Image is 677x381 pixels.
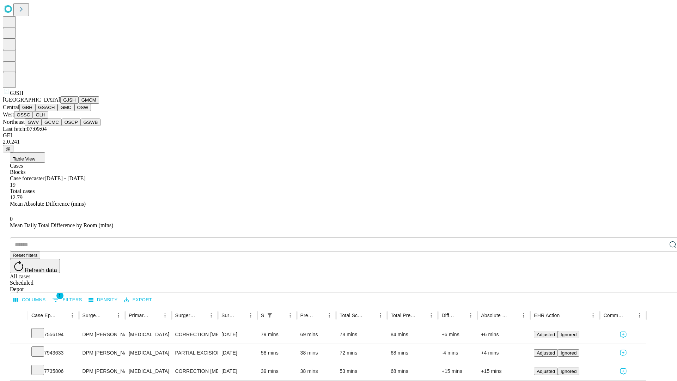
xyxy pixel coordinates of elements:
span: Reset filters [13,253,37,258]
button: Menu [426,310,436,320]
span: Case forecaster [10,175,44,181]
button: GSACH [35,104,57,111]
div: 79 mins [261,326,293,344]
button: Sort [456,310,466,320]
button: GSWB [81,119,101,126]
div: 68 mins [391,362,435,380]
div: 68 mins [391,344,435,362]
div: Primary Service [129,313,149,318]
span: Ignored [561,369,577,374]
button: Adjusted [534,368,558,375]
button: Sort [275,310,285,320]
div: EHR Action [534,313,560,318]
button: Expand [14,365,24,378]
button: Expand [14,329,24,341]
button: OSCP [62,119,81,126]
button: Sort [625,310,635,320]
button: Export [122,295,154,306]
button: Refresh data [10,259,60,273]
div: [DATE] [221,362,254,380]
button: Menu [67,310,77,320]
div: Scheduled In Room Duration [261,313,264,318]
button: Menu [635,310,645,320]
button: Sort [509,310,519,320]
button: Density [87,295,120,306]
div: [MEDICAL_DATA] [129,326,168,344]
button: Sort [57,310,67,320]
button: Ignored [558,349,579,357]
button: Show filters [265,310,275,320]
div: Predicted In Room Duration [300,313,314,318]
div: 78 mins [340,326,384,344]
span: West [3,111,14,117]
span: [GEOGRAPHIC_DATA] [3,97,60,103]
button: GBH [19,104,35,111]
button: Expand [14,347,24,359]
span: Last fetch: 07:09:04 [3,126,47,132]
span: [DATE] - [DATE] [44,175,85,181]
button: Sort [236,310,246,320]
button: Menu [376,310,385,320]
button: Show filters [50,294,84,306]
button: Select columns [12,295,48,306]
button: GMC [57,104,74,111]
span: Total cases [10,188,35,194]
button: Menu [160,310,170,320]
span: Adjusted [537,369,555,374]
div: CORRECTION [MEDICAL_DATA], DOUBLE [MEDICAL_DATA] [175,326,214,344]
button: Adjusted [534,331,558,338]
div: DPM [PERSON_NAME] [PERSON_NAME] [83,362,122,380]
button: Ignored [558,331,579,338]
div: +4 mins [481,344,527,362]
button: Menu [519,310,529,320]
span: Ignored [561,332,577,337]
span: 12.79 [10,194,23,200]
button: Menu [588,310,598,320]
div: [DATE] [221,344,254,362]
div: +6 mins [441,326,474,344]
button: Sort [416,310,426,320]
div: 7943633 [31,344,75,362]
div: -4 mins [441,344,474,362]
div: 39 mins [261,362,293,380]
button: GCMC [42,119,62,126]
div: Total Scheduled Duration [340,313,365,318]
button: Sort [150,310,160,320]
span: GJSH [10,90,23,96]
span: @ [6,146,11,151]
span: Mean Daily Total Difference by Room (mins) [10,222,113,228]
span: Table View [13,156,35,162]
span: 19 [10,182,16,188]
div: Surgeon Name [83,313,103,318]
div: Comments [603,313,624,318]
div: 38 mins [300,362,333,380]
button: Sort [366,310,376,320]
button: Ignored [558,368,579,375]
div: [MEDICAL_DATA] [129,344,168,362]
div: Total Predicted Duration [391,313,416,318]
div: 7556194 [31,326,75,344]
div: 84 mins [391,326,435,344]
div: 7735806 [31,362,75,380]
button: Menu [206,310,216,320]
span: Northeast [3,119,25,125]
div: DPM [PERSON_NAME] [PERSON_NAME] [83,326,122,344]
div: 69 mins [300,326,333,344]
span: Refresh data [25,267,57,273]
div: Surgery Date [221,313,235,318]
div: Surgery Name [175,313,196,318]
span: 0 [10,216,13,222]
button: Menu [324,310,334,320]
button: Sort [196,310,206,320]
span: Adjusted [537,332,555,337]
div: +15 mins [441,362,474,380]
button: @ [3,145,13,152]
div: DPM [PERSON_NAME] [PERSON_NAME] [83,344,122,362]
div: Difference [441,313,455,318]
button: GLH [33,111,48,119]
div: 1 active filter [265,310,275,320]
div: PARTIAL EXCISION PHALANX OF TOE [175,344,214,362]
div: Case Epic Id [31,313,57,318]
span: Mean Absolute Difference (mins) [10,201,86,207]
div: +6 mins [481,326,527,344]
